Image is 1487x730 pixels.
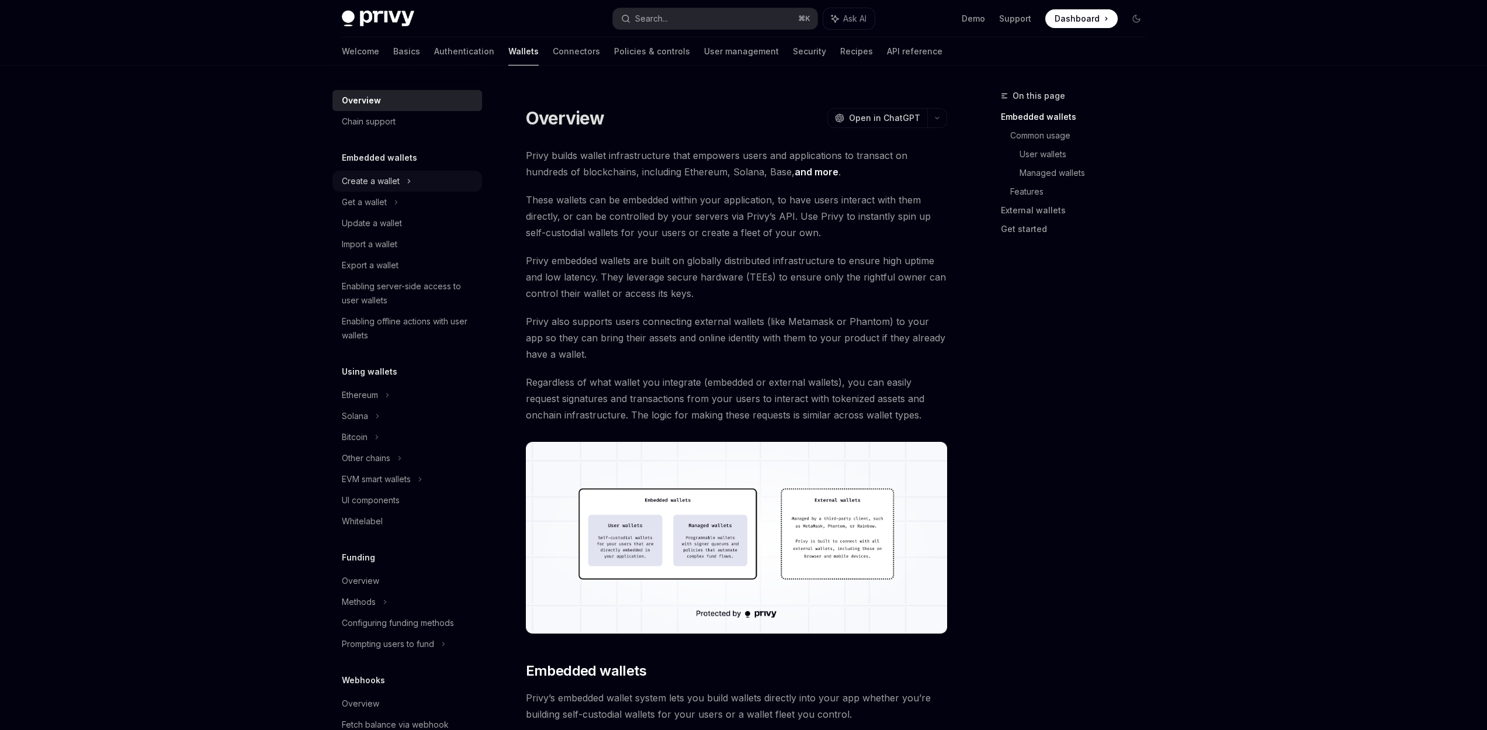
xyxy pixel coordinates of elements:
[332,311,482,346] a: Enabling offline actions with user wallets
[635,12,668,26] div: Search...
[342,11,414,27] img: dark logo
[332,511,482,532] a: Whitelabel
[332,276,482,311] a: Enabling server-side access to user wallets
[342,409,368,423] div: Solana
[342,237,397,251] div: Import a wallet
[1020,164,1155,182] a: Managed wallets
[342,574,379,588] div: Overview
[1001,201,1155,220] a: External wallets
[1013,89,1065,103] span: On this page
[1001,220,1155,238] a: Get started
[1127,9,1146,28] button: Toggle dark mode
[1010,126,1155,145] a: Common usage
[1045,9,1118,28] a: Dashboard
[342,115,396,129] div: Chain support
[526,442,947,634] img: images/walletoverview.png
[434,37,494,65] a: Authentication
[342,514,383,528] div: Whitelabel
[342,451,390,465] div: Other chains
[332,111,482,132] a: Chain support
[823,8,875,29] button: Ask AI
[962,13,985,25] a: Demo
[827,108,927,128] button: Open in ChatGPT
[1010,182,1155,201] a: Features
[526,662,646,680] span: Embedded wallets
[1020,145,1155,164] a: User wallets
[332,234,482,255] a: Import a wallet
[526,192,947,241] span: These wallets can be embedded within your application, to have users interact with them directly,...
[342,493,400,507] div: UI components
[526,147,947,180] span: Privy builds wallet infrastructure that empowers users and applications to transact on hundreds o...
[342,388,378,402] div: Ethereum
[793,37,826,65] a: Security
[840,37,873,65] a: Recipes
[332,90,482,111] a: Overview
[704,37,779,65] a: User management
[849,112,920,124] span: Open in ChatGPT
[342,472,411,486] div: EVM smart wallets
[798,14,810,23] span: ⌘ K
[342,195,387,209] div: Get a wallet
[553,37,600,65] a: Connectors
[508,37,539,65] a: Wallets
[332,613,482,634] a: Configuring funding methods
[526,252,947,302] span: Privy embedded wallets are built on globally distributed infrastructure to ensure high uptime and...
[613,8,817,29] button: Search...⌘K
[614,37,690,65] a: Policies & controls
[332,693,482,714] a: Overview
[342,637,434,651] div: Prompting users to fund
[795,166,838,178] a: and more
[342,551,375,565] h5: Funding
[332,490,482,511] a: UI components
[332,570,482,591] a: Overview
[342,430,368,444] div: Bitcoin
[342,279,475,307] div: Enabling server-side access to user wallets
[342,37,379,65] a: Welcome
[526,374,947,423] span: Regardless of what wallet you integrate (embedded or external wallets), you can easily request si...
[342,174,400,188] div: Create a wallet
[342,365,397,379] h5: Using wallets
[843,13,866,25] span: Ask AI
[342,595,376,609] div: Methods
[999,13,1031,25] a: Support
[332,213,482,234] a: Update a wallet
[1001,108,1155,126] a: Embedded wallets
[342,94,381,108] div: Overview
[342,314,475,342] div: Enabling offline actions with user wallets
[887,37,942,65] a: API reference
[342,616,454,630] div: Configuring funding methods
[342,673,385,687] h5: Webhooks
[526,313,947,362] span: Privy also supports users connecting external wallets (like Metamask or Phantom) to your app so t...
[342,697,379,711] div: Overview
[526,690,947,722] span: Privy’s embedded wallet system lets you build wallets directly into your app whether you’re build...
[332,255,482,276] a: Export a wallet
[1055,13,1100,25] span: Dashboard
[342,151,417,165] h5: Embedded wallets
[342,216,402,230] div: Update a wallet
[393,37,420,65] a: Basics
[342,258,398,272] div: Export a wallet
[526,108,605,129] h1: Overview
